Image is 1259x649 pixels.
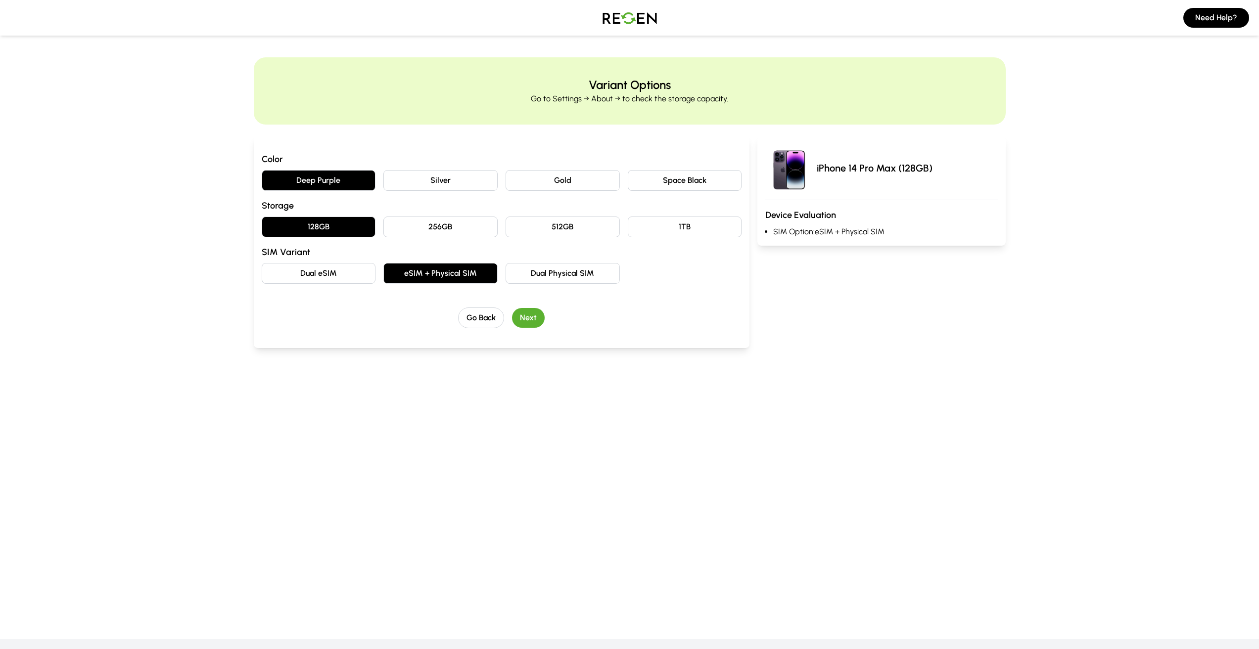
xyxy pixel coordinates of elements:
[595,4,664,32] img: Logo
[262,216,376,237] button: 128GB
[765,144,813,192] img: iPhone 14 Pro Max
[817,161,933,175] p: iPhone 14 Pro Max (128GB)
[512,308,545,328] button: Next
[589,77,671,93] h2: Variant Options
[383,216,498,237] button: 256GB
[765,208,997,222] h3: Device Evaluation
[506,216,620,237] button: 512GB
[383,263,498,284] button: eSIM + Physical SIM
[506,170,620,191] button: Gold
[628,170,742,191] button: Space Black
[262,245,742,259] h3: SIM Variant
[1183,8,1249,28] button: Need Help?
[628,216,742,237] button: 1TB
[262,152,742,166] h3: Color
[262,199,742,213] h3: Storage
[531,93,728,105] p: Go to Settings → About → to check the storage capacity.
[383,170,498,191] button: Silver
[262,170,376,191] button: Deep Purple
[262,263,376,284] button: Dual eSIM
[506,263,620,284] button: Dual Physical SIM
[773,226,997,238] li: SIM Option: eSIM + Physical SIM
[458,307,504,328] button: Go Back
